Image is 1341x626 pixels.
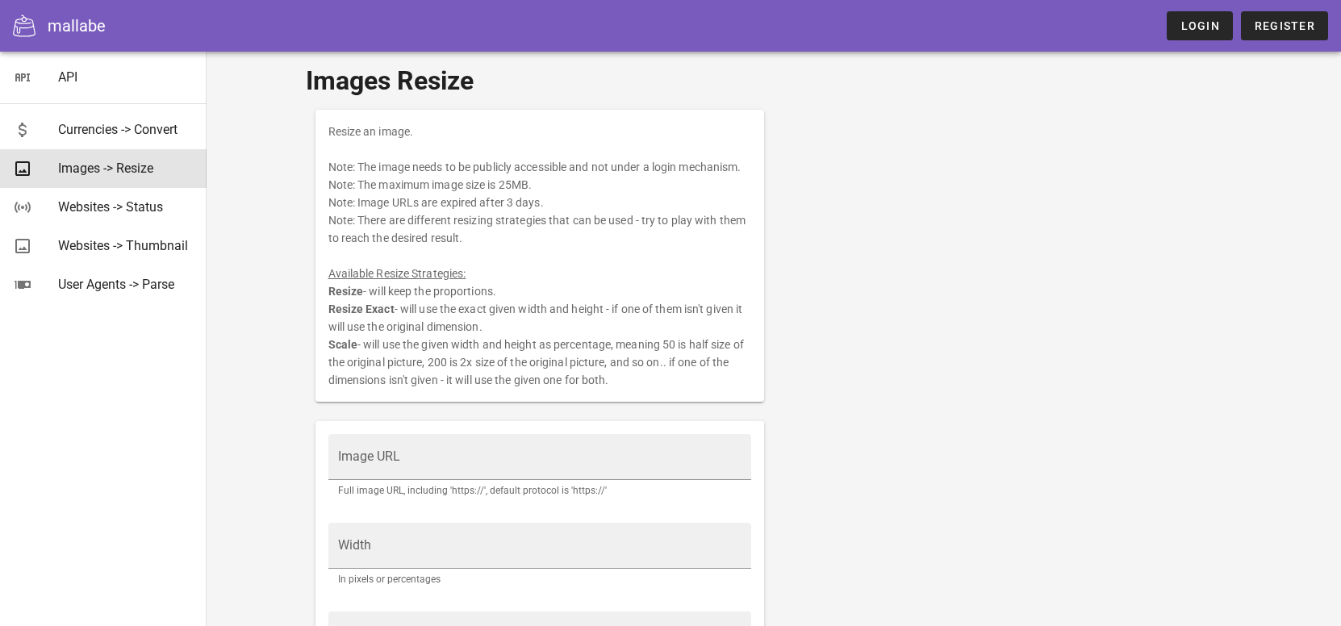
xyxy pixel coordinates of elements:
[338,574,742,584] div: In pixels or percentages
[328,267,466,280] u: Available Resize Strategies:
[58,277,194,292] div: User Agents -> Parse
[48,14,106,38] div: mallabe
[306,61,1243,100] h1: Images Resize
[1180,19,1219,32] span: Login
[1241,11,1328,40] a: Register
[1167,11,1232,40] a: Login
[58,238,194,253] div: Websites -> Thumbnail
[58,199,194,215] div: Websites -> Status
[338,486,742,495] div: Full image URL, including 'https://', default protocol is 'https://'
[315,110,765,402] div: Resize an image. Note: The image needs to be publicly accessible and not under a login mechanism....
[58,122,194,137] div: Currencies -> Convert
[328,303,395,315] b: Resize Exact
[328,285,364,298] b: Resize
[58,69,194,85] div: API
[1254,19,1315,32] span: Register
[58,161,194,176] div: Images -> Resize
[328,338,358,351] b: Scale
